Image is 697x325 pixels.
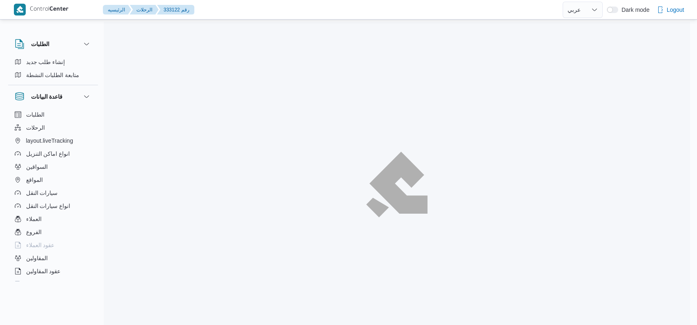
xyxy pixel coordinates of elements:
[11,173,95,186] button: المواقع
[26,266,61,276] span: عقود المقاولين
[11,160,95,173] button: السواقين
[15,39,91,49] button: الطلبات
[26,136,73,146] span: layout.liveTracking
[11,108,95,121] button: الطلبات
[26,253,48,263] span: المقاولين
[26,227,42,237] span: الفروع
[667,5,684,15] span: Logout
[11,147,95,160] button: انواع اماكن التنزيل
[11,186,95,199] button: سيارات النقل
[26,214,42,224] span: العملاء
[11,252,95,265] button: المقاولين
[26,70,80,80] span: متابعة الطلبات النشطة
[103,5,131,15] button: الرئيسيه
[11,134,95,147] button: layout.liveTracking
[11,55,95,69] button: إنشاء طلب جديد
[26,240,55,250] span: عقود العملاء
[15,92,91,102] button: قاعدة البيانات
[11,226,95,239] button: الفروع
[11,121,95,134] button: الرحلات
[157,5,194,15] button: 333122 رقم
[11,199,95,212] button: انواع سيارات النقل
[8,108,98,285] div: قاعدة البيانات
[8,292,34,317] iframe: chat widget
[11,278,95,291] button: اجهزة التليفون
[11,212,95,226] button: العملاء
[26,123,45,133] span: الرحلات
[26,175,43,185] span: المواقع
[26,201,71,211] span: انواع سيارات النقل
[26,188,58,198] span: سيارات النقل
[368,154,426,215] img: ILLA Logo
[14,4,26,15] img: X8yXhbKr1z7QwAAAABJRU5ErkJggg==
[11,239,95,252] button: عقود العملاء
[618,7,649,13] span: Dark mode
[26,162,48,172] span: السواقين
[26,57,65,67] span: إنشاء طلب جديد
[130,5,159,15] button: الرحلات
[26,149,70,159] span: انواع اماكن التنزيل
[11,69,95,82] button: متابعة الطلبات النشطة
[26,279,60,289] span: اجهزة التليفون
[49,7,69,13] b: Center
[26,110,45,119] span: الطلبات
[654,2,688,18] button: Logout
[11,265,95,278] button: عقود المقاولين
[31,39,49,49] h3: الطلبات
[8,55,98,85] div: الطلبات
[31,92,63,102] h3: قاعدة البيانات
